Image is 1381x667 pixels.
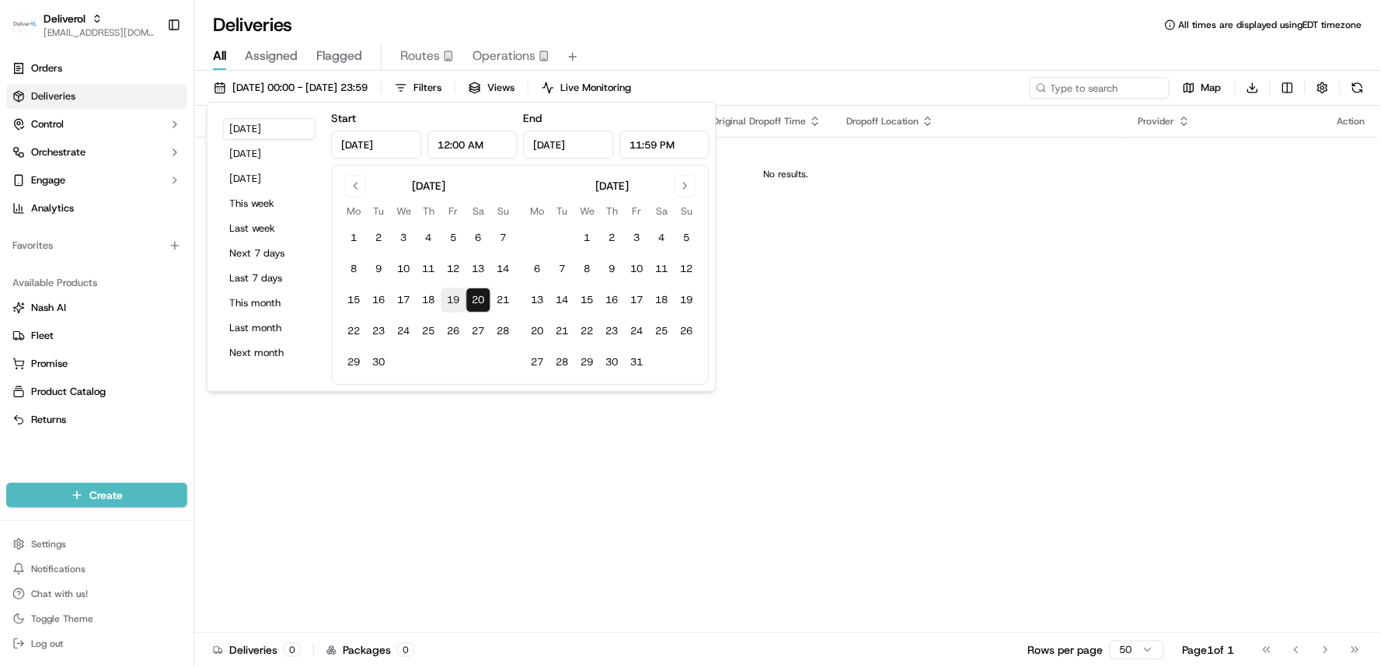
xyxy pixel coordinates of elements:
[600,257,625,281] button: 9
[120,283,126,295] span: •
[650,257,675,281] button: 11
[600,350,625,375] button: 30
[31,145,85,159] span: Orchestrate
[367,203,392,219] th: Tuesday
[6,271,187,295] div: Available Products
[223,218,316,239] button: Last week
[6,633,187,655] button: Log out
[6,6,161,44] button: DeliverolDeliverol[EMAIL_ADDRESS][DOMAIN_NAME]
[524,111,542,125] label: End
[33,148,61,176] img: 4281594248423_2fcf9dad9f2a874258b8_72.png
[550,319,575,344] button: 21
[16,226,40,251] img: Chris Sexton
[524,131,614,159] input: Date
[6,56,187,81] a: Orders
[6,140,187,165] button: Orchestrate
[31,413,66,427] span: Returns
[223,342,316,364] button: Next month
[12,413,181,427] a: Returns
[417,225,441,250] button: 4
[392,203,417,219] th: Wednesday
[441,203,466,219] th: Friday
[412,178,445,194] div: [DATE]
[342,203,367,219] th: Monday
[6,608,187,630] button: Toggle Theme
[491,288,516,313] button: 21
[31,637,63,650] span: Log out
[12,385,181,399] a: Product Catalog
[367,225,392,250] button: 2
[575,288,600,313] button: 15
[491,203,516,219] th: Sunday
[550,288,575,313] button: 14
[44,26,155,39] button: [EMAIL_ADDRESS][DOMAIN_NAME]
[1028,642,1104,658] p: Rows per page
[6,196,187,221] a: Analytics
[6,583,187,605] button: Chat with us!
[6,233,187,258] div: Favorites
[129,283,161,295] span: [DATE]
[473,47,535,65] span: Operations
[70,164,214,176] div: We're available if you need us!
[367,288,392,313] button: 16
[6,407,187,432] button: Returns
[6,84,187,109] a: Deliveries
[110,385,188,397] a: Powered byPylon
[332,111,357,125] label: Start
[441,225,466,250] button: 5
[40,100,280,117] input: Got a question? Start typing here...
[6,323,187,348] button: Fleet
[31,301,66,315] span: Nash AI
[326,642,414,658] div: Packages
[6,351,187,376] button: Promise
[48,241,126,253] span: [PERSON_NAME]
[16,148,44,176] img: 1736555255976-a54dd68f-1ca7-489b-9aae-adbdc363a1c4
[675,257,699,281] button: 12
[491,225,516,250] button: 7
[675,225,699,250] button: 5
[575,225,600,250] button: 1
[625,203,650,219] th: Friday
[1176,77,1229,99] button: Map
[31,89,75,103] span: Deliveries
[650,225,675,250] button: 4
[16,62,283,87] p: Welcome 👋
[625,350,650,375] button: 31
[417,203,441,219] th: Thursday
[575,257,600,281] button: 8
[223,243,316,264] button: Next 7 days
[6,558,187,580] button: Notifications
[525,319,550,344] button: 20
[491,319,516,344] button: 28
[487,81,514,95] span: Views
[31,357,68,371] span: Promise
[223,317,316,339] button: Last month
[575,350,600,375] button: 29
[201,168,1372,180] div: No results.
[397,643,414,657] div: 0
[367,319,392,344] button: 23
[213,12,292,37] h1: Deliveries
[223,118,316,140] button: [DATE]
[600,319,625,344] button: 23
[392,257,417,281] button: 10
[232,81,368,95] span: [DATE] 00:00 - [DATE] 23:59
[223,292,316,314] button: This month
[31,563,85,575] span: Notifications
[31,201,74,215] span: Analytics
[44,11,85,26] button: Deliverol
[525,350,550,375] button: 27
[675,319,699,344] button: 26
[342,225,367,250] button: 1
[31,613,93,625] span: Toggle Theme
[466,288,491,313] button: 20
[6,483,187,508] button: Create
[367,350,392,375] button: 30
[31,385,106,399] span: Product Catalog
[31,61,62,75] span: Orders
[650,203,675,219] th: Saturday
[550,350,575,375] button: 28
[600,203,625,219] th: Thursday
[16,202,104,215] div: Past conversations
